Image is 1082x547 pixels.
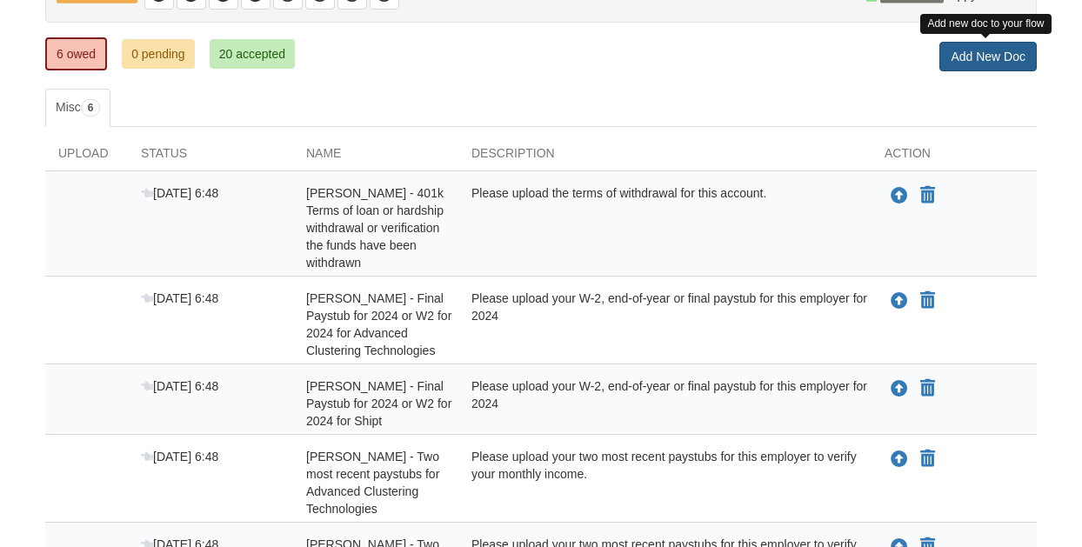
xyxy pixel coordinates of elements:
span: [DATE] 6:48 [141,186,218,200]
span: [PERSON_NAME] - Two most recent paystubs for Advanced Clustering Technologies [306,450,439,516]
span: [DATE] 6:48 [141,450,218,464]
div: Add new doc to your flow [920,14,1051,34]
span: [DATE] 6:48 [141,379,218,393]
div: Please upload the terms of withdrawal for this account. [458,184,872,271]
div: Action [872,144,1037,170]
button: Upload Heather Wattree - Final Paystub for 2024 or W2 for 2024 for Advanced Clustering Technologies [889,290,910,312]
div: Upload [45,144,128,170]
div: Name [293,144,458,170]
a: 20 accepted [210,39,295,69]
button: Declare Heather Wattree - 401k Terms of loan or hardship withdrawal or verification the funds hav... [918,185,937,206]
button: Declare Heather Wattree - Final Paystub for 2024 or W2 for 2024 for Advanced Clustering Technolog... [918,290,937,311]
span: [PERSON_NAME] - Final Paystub for 2024 or W2 for 2024 for Advanced Clustering Technologies [306,291,451,357]
button: Upload Heather Wattree - Two most recent paystubs for Advanced Clustering Technologies [889,448,910,470]
a: Misc [45,89,110,127]
button: Upload Heather Wattree - 401k Terms of loan or hardship withdrawal or verification the funds have... [889,184,910,207]
div: Please upload your W-2, end-of-year or final paystub for this employer for 2024 [458,290,872,359]
div: Please upload your W-2, end-of-year or final paystub for this employer for 2024 [458,377,872,430]
a: 0 pending [122,39,195,69]
span: [PERSON_NAME] - Final Paystub for 2024 or W2 for 2024 for Shipt [306,379,451,428]
a: Add New Doc [939,42,1037,71]
div: Description [458,144,872,170]
button: Declare Heather Wattree - Two most recent paystubs for Advanced Clustering Technologies not appli... [918,449,937,470]
button: Declare Heather Wattree - Final Paystub for 2024 or W2 for 2024 for Shipt not applicable [918,378,937,399]
a: 6 owed [45,37,107,70]
button: Upload Heather Wattree - Final Paystub for 2024 or W2 for 2024 for Shipt [889,377,910,400]
div: Please upload your two most recent paystubs for this employer to verify your monthly income. [458,448,872,517]
div: Status [128,144,293,170]
span: [DATE] 6:48 [141,291,218,305]
span: [PERSON_NAME] - 401k Terms of loan or hardship withdrawal or verification the funds have been wit... [306,186,444,270]
span: 6 [81,99,101,117]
